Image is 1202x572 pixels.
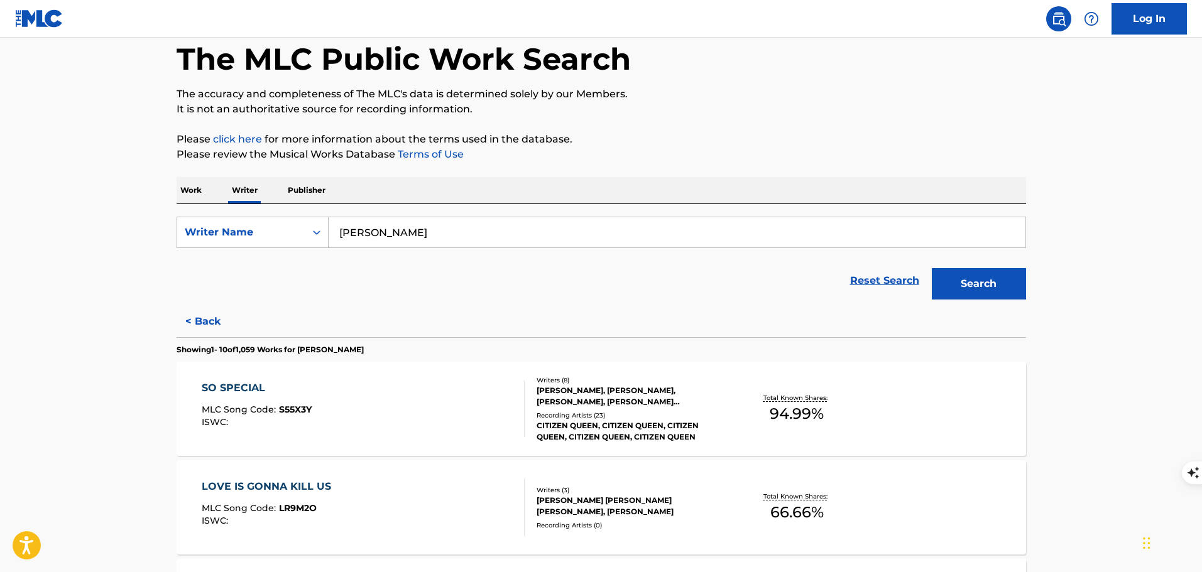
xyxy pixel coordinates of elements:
[1084,11,1099,26] img: help
[763,492,831,501] p: Total Known Shares:
[763,393,831,402] p: Total Known Shares:
[228,177,261,203] p: Writer
[279,502,317,514] span: LR9M2O
[1112,3,1187,35] a: Log In
[770,501,824,524] span: 66.66 %
[177,132,1026,147] p: Please for more information about the terms used in the database.
[537,375,726,385] div: Writers ( 8 )
[537,495,726,517] div: [PERSON_NAME] [PERSON_NAME] [PERSON_NAME], [PERSON_NAME]
[537,385,726,407] div: [PERSON_NAME], [PERSON_NAME], [PERSON_NAME], [PERSON_NAME] [PERSON_NAME], [PERSON_NAME], [PERSON_...
[177,102,1026,117] p: It is not an authoritative source for recording information.
[202,404,279,415] span: MLC Song Code :
[537,420,726,443] div: CITIZEN QUEEN, CITIZEN QUEEN, CITIZEN QUEEN, CITIZEN QUEEN, CITIZEN QUEEN
[177,344,364,355] p: Showing 1 - 10 of 1,059 Works for [PERSON_NAME]
[279,404,312,415] span: S55X3Y
[177,147,1026,162] p: Please review the Musical Works Database
[177,362,1026,456] a: SO SPECIALMLC Song Code:S55X3YISWC:Writers (8)[PERSON_NAME], [PERSON_NAME], [PERSON_NAME], [PERSO...
[537,485,726,495] div: Writers ( 3 )
[1046,6,1071,31] a: Public Search
[15,9,63,28] img: MLC Logo
[1143,524,1150,562] div: Drag
[770,402,824,425] span: 94.99 %
[177,217,1026,306] form: Search Form
[1079,6,1104,31] div: Help
[177,177,205,203] p: Work
[537,521,726,530] div: Recording Artists ( 0 )
[284,177,329,203] p: Publisher
[537,411,726,420] div: Recording Artists ( 23 )
[202,380,312,396] div: SO SPECIAL
[395,148,464,160] a: Terms of Use
[177,460,1026,554] a: LOVE IS GONNA KILL USMLC Song Code:LR9M2OISWC:Writers (3)[PERSON_NAME] [PERSON_NAME] [PERSON_NAME...
[932,268,1026,299] button: Search
[213,133,262,145] a: click here
[202,502,279,514] span: MLC Song Code :
[202,416,231,428] span: ISWC :
[1139,512,1202,572] iframe: Chat Widget
[1051,11,1066,26] img: search
[844,267,926,294] a: Reset Search
[177,40,631,78] h1: The MLC Public Work Search
[202,515,231,526] span: ISWC :
[185,225,298,240] div: Writer Name
[202,479,337,494] div: LOVE IS GONNA KILL US
[177,87,1026,102] p: The accuracy and completeness of The MLC's data is determined solely by our Members.
[177,306,252,337] button: < Back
